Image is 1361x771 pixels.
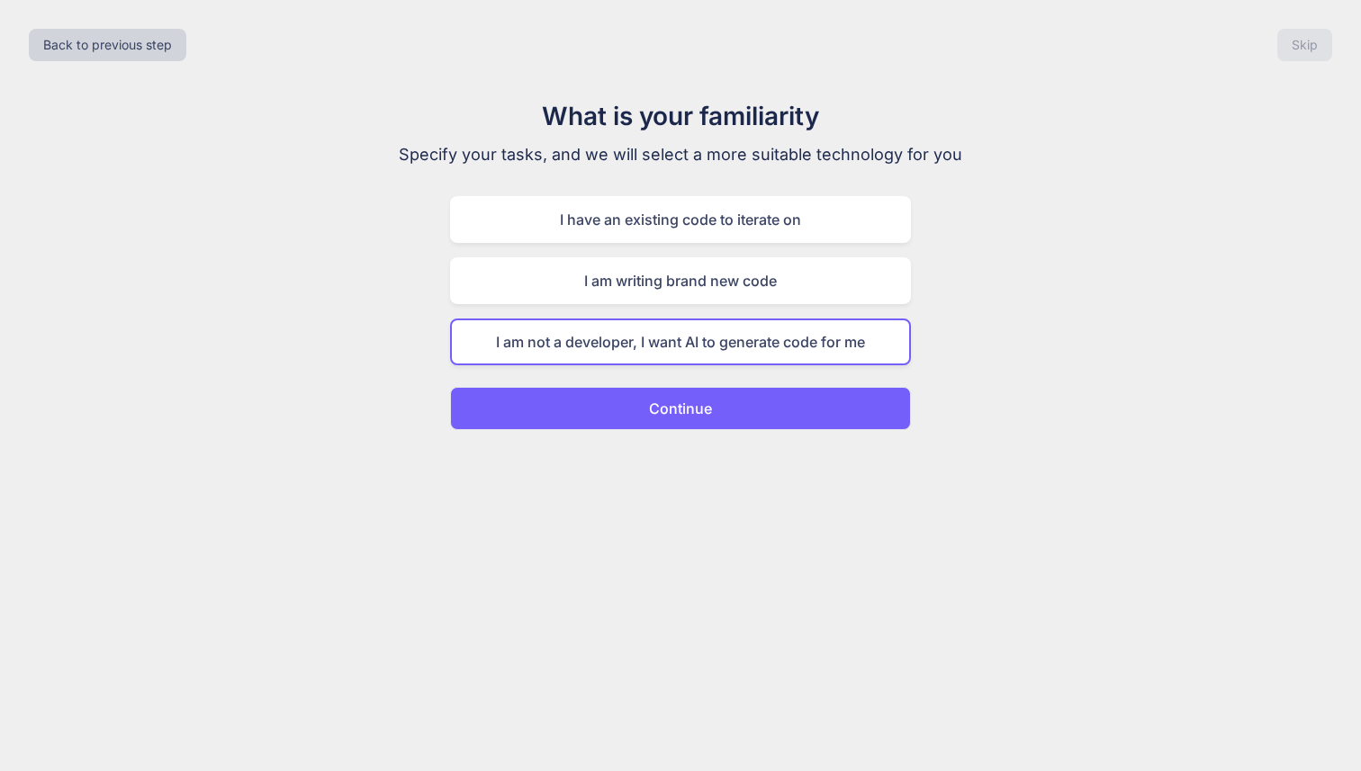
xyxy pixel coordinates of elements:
div: I am not a developer, I want AI to generate code for me [450,318,911,365]
div: I have an existing code to iterate on [450,196,911,243]
button: Skip [1277,29,1332,61]
button: Continue [450,387,911,430]
p: Specify your tasks, and we will select a more suitable technology for you [378,142,983,167]
h1: What is your familiarity [378,97,983,135]
div: I am writing brand new code [450,257,911,304]
button: Back to previous step [29,29,186,61]
p: Continue [649,398,712,419]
